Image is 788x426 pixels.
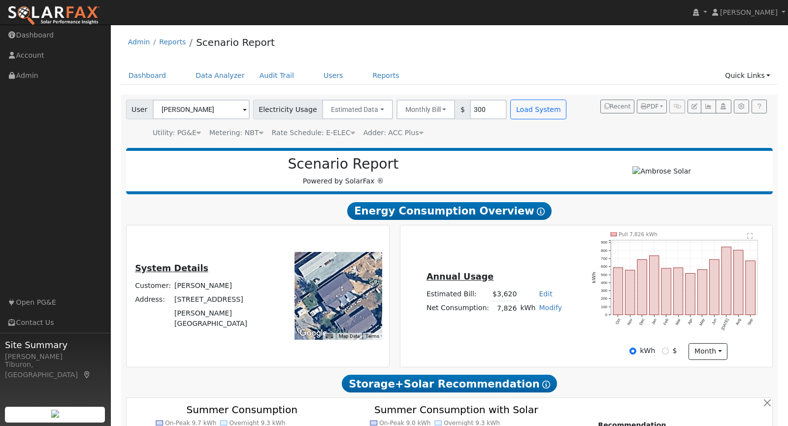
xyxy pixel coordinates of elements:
td: [STREET_ADDRESS] [173,292,274,306]
a: Dashboard [121,67,174,85]
rect: onclick="" [650,256,659,315]
text: Aug [735,318,742,326]
text: 500 [601,273,608,277]
text: 700 [601,256,608,261]
div: Utility: PG&E [153,128,201,138]
span: User [126,100,153,119]
a: Scenario Report [196,36,275,48]
rect: onclick="" [722,247,731,315]
a: Help Link [752,100,767,113]
rect: onclick="" [710,259,720,315]
text: May [698,318,705,326]
span: Electricity Usage [253,100,323,119]
text: Jan [651,318,657,325]
text: Jun [711,318,718,325]
td: Customer: [133,279,173,292]
div: Adder: ACC Plus [363,128,424,138]
td: Address: [133,292,173,306]
button: Multi-Series Graph [701,100,716,113]
div: Metering: NBT [209,128,263,138]
a: Open this area in Google Maps (opens a new window) [297,327,329,340]
text: Pull 7,826 kWh [619,231,657,237]
text: 600 [601,264,608,269]
text: Sep [747,318,754,326]
a: Reports [365,67,407,85]
img: SolarFax [7,5,100,26]
td: $3,620 [491,287,519,301]
td: kWh [519,301,537,316]
i: Show Help [537,208,545,215]
a: Modify [539,304,562,312]
button: Edit User [688,100,701,113]
rect: onclick="" [697,270,707,315]
span: Alias: None [272,129,355,137]
span: $ [455,100,470,119]
button: Map Data [339,333,360,340]
text: 100 [601,305,608,309]
span: Storage+Solar Recommendation [342,375,557,392]
span: Site Summary [5,338,105,352]
rect: onclick="" [625,270,635,315]
input: $ [662,348,669,355]
text: Mar [675,318,682,325]
rect: onclick="" [637,259,647,315]
rect: onclick="" [686,273,695,315]
div: [PERSON_NAME] [5,352,105,362]
rect: onclick="" [661,268,671,315]
rect: onclick="" [613,268,623,315]
a: Terms (opens in new tab) [365,333,379,339]
td: Estimated Bill: [425,287,491,301]
td: Net Consumption: [425,301,491,316]
rect: onclick="" [674,268,684,315]
button: PDF [637,100,667,113]
button: Estimated Data [322,100,393,119]
td: 7,826 [491,301,519,316]
button: Recent [600,100,635,113]
span: [PERSON_NAME] [720,8,778,16]
input: kWh [629,348,636,355]
text: Summer Consumption [186,404,297,416]
div: Tiburon, [GEOGRAPHIC_DATA] [5,359,105,380]
label: $ [673,346,677,356]
a: Audit Trail [252,67,301,85]
button: month [689,343,727,360]
text: Feb [663,318,670,326]
a: Reports [159,38,186,46]
text: Dec [639,318,646,326]
text: 800 [601,248,608,253]
a: Admin [128,38,150,46]
td: [PERSON_NAME] [173,279,274,292]
img: Ambrose Solar [632,166,691,177]
text: Nov [626,318,633,326]
td: [PERSON_NAME][GEOGRAPHIC_DATA] [173,306,274,330]
a: Quick Links [718,67,778,85]
button: Load System [510,100,566,119]
button: Settings [734,100,749,113]
label: kWh [640,346,655,356]
text: 200 [601,296,608,301]
a: Map [83,371,92,379]
span: Energy Consumption Overview [347,202,551,220]
div: Powered by SolarFax ® [131,156,556,186]
text: 0 [605,313,608,317]
button: Login As [716,100,731,113]
rect: onclick="" [746,261,755,315]
text: 900 [601,240,608,245]
input: Select a User [153,100,250,119]
u: System Details [135,263,208,273]
i: Show Help [542,381,550,389]
text: [DATE] [721,318,730,331]
text: Summer Consumption with Solar [374,404,539,416]
text:  [747,233,753,239]
a: Users [316,67,351,85]
a: Edit [539,290,552,298]
text: Oct [615,318,622,325]
rect: onclick="" [734,250,744,315]
text: 400 [601,281,608,285]
h2: Scenario Report [136,156,551,173]
img: retrieve [51,410,59,418]
span: PDF [641,103,658,110]
button: Monthly Bill [396,100,456,119]
text: 300 [601,288,608,293]
a: Data Analyzer [188,67,252,85]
